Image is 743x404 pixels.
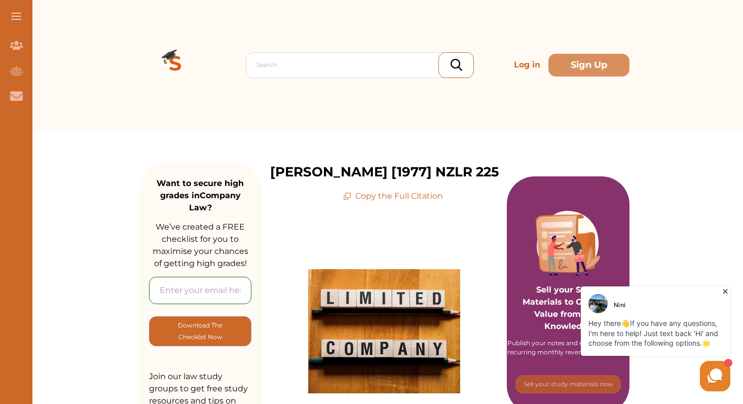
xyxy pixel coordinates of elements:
[517,255,619,333] p: Sell your Study Materials to Generate Value from your Knowledge
[308,269,460,393] img: Company-Law-feature-300x245.jpg
[510,55,544,75] p: Log in
[153,222,248,268] span: We’ve created a FREE checklist for you to maximise your chances of getting high grades!
[149,316,251,346] button: [object Object]
[500,284,733,394] iframe: HelpCrunch
[270,162,499,182] p: [PERSON_NAME] [1977] NZLR 225
[139,28,212,101] img: Logo
[170,319,231,343] p: Download The Checklist Now
[343,190,443,202] p: Copy the Full Citation
[548,54,629,77] button: Sign Up
[149,277,251,304] input: Enter your email here
[157,178,244,212] strong: Want to secure high grades in Company Law ?
[536,211,601,276] img: Purple card image
[451,59,462,71] img: search_icon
